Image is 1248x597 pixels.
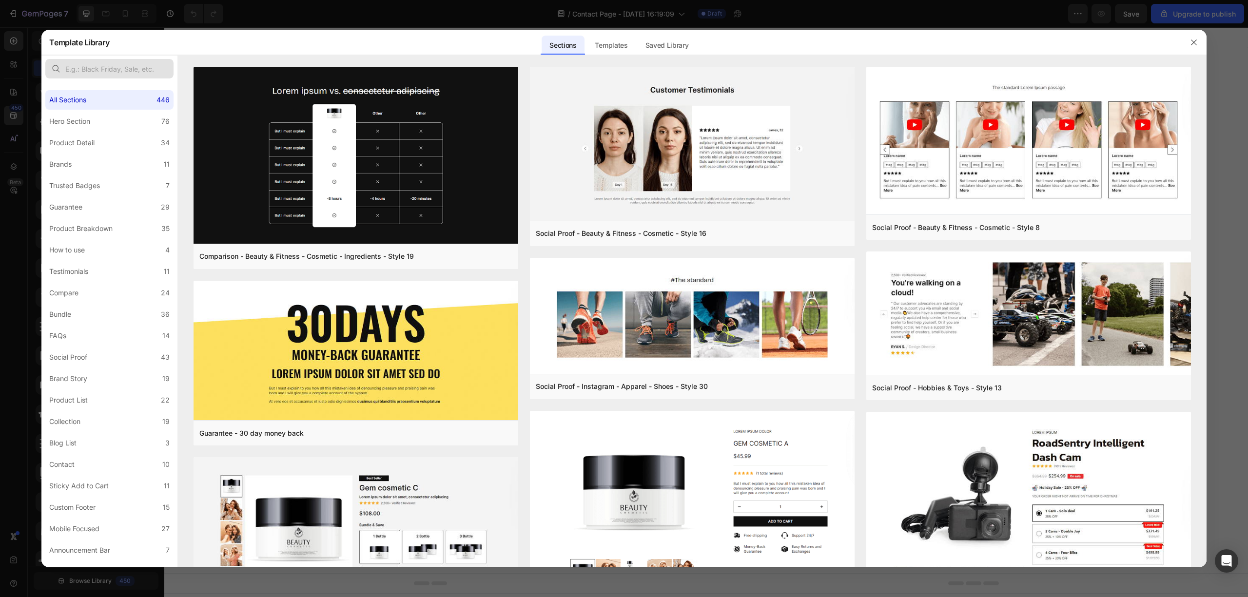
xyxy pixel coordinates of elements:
[49,201,82,213] div: Guarantee
[476,362,607,369] div: Start with Generating from URL or image
[872,222,1040,233] div: Social Proof - Beauty & Fitness - Cosmetic - Style 8
[162,459,170,470] div: 10
[49,287,78,299] div: Compare
[164,480,170,492] div: 11
[194,281,518,422] img: g30.png
[1215,549,1238,573] div: Open Intercom Messenger
[45,59,174,78] input: E.g.: Black Friday, Sale, etc.
[166,544,170,556] div: 7
[49,459,75,470] div: Contact
[161,137,170,149] div: 34
[872,382,1002,394] div: Social Proof - Hobbies & Toys - Style 13
[536,228,706,239] div: Social Proof - Beauty & Fitness - Cosmetic - Style 16
[530,67,855,222] img: sp16.png
[162,330,170,342] div: 14
[161,394,170,406] div: 22
[49,223,113,234] div: Product Breakdown
[49,244,85,256] div: How to use
[161,351,170,363] div: 43
[161,287,170,299] div: 24
[49,116,90,127] div: Hero Section
[544,307,613,327] button: Add elements
[49,30,109,55] h2: Template Library
[49,308,71,320] div: Bundle
[194,67,518,246] img: c19.png
[49,373,87,385] div: Brand Story
[49,94,86,106] div: All Sections
[49,501,96,513] div: Custom Footer
[866,67,1191,216] img: sp8.png
[49,394,88,406] div: Product List
[471,307,538,327] button: Add sections
[199,427,304,439] div: Guarantee - 30 day money back
[49,330,66,342] div: FAQs
[161,523,170,535] div: 27
[166,180,170,192] div: 7
[49,137,95,149] div: Product Detail
[161,201,170,213] div: 29
[161,223,170,234] div: 35
[536,381,708,392] div: Social Proof - Instagram - Apparel - Shoes - Style 30
[530,258,855,376] img: sp30.png
[164,266,170,277] div: 11
[156,94,170,106] div: 446
[199,250,414,262] div: Comparison - Beauty & Fitness - Cosmetic - Ingredients - Style 19
[49,544,110,556] div: Announcement Bar
[49,266,88,277] div: Testimonials
[542,36,584,55] div: Sections
[163,501,170,513] div: 15
[161,308,170,320] div: 36
[587,36,635,55] div: Templates
[49,351,87,363] div: Social Proof
[49,437,77,449] div: Blog List
[165,244,170,256] div: 4
[162,416,170,427] div: 19
[164,158,170,170] div: 11
[49,158,72,170] div: Brands
[483,288,601,299] div: Start with Sections from sidebar
[49,523,99,535] div: Mobile Focused
[638,36,697,55] div: Saved Library
[165,437,170,449] div: 3
[49,480,109,492] div: Sticky Add to Cart
[162,373,170,385] div: 19
[866,251,1191,377] img: sp13.png
[161,116,170,127] div: 76
[49,180,100,192] div: Trusted Badges
[49,416,80,427] div: Collection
